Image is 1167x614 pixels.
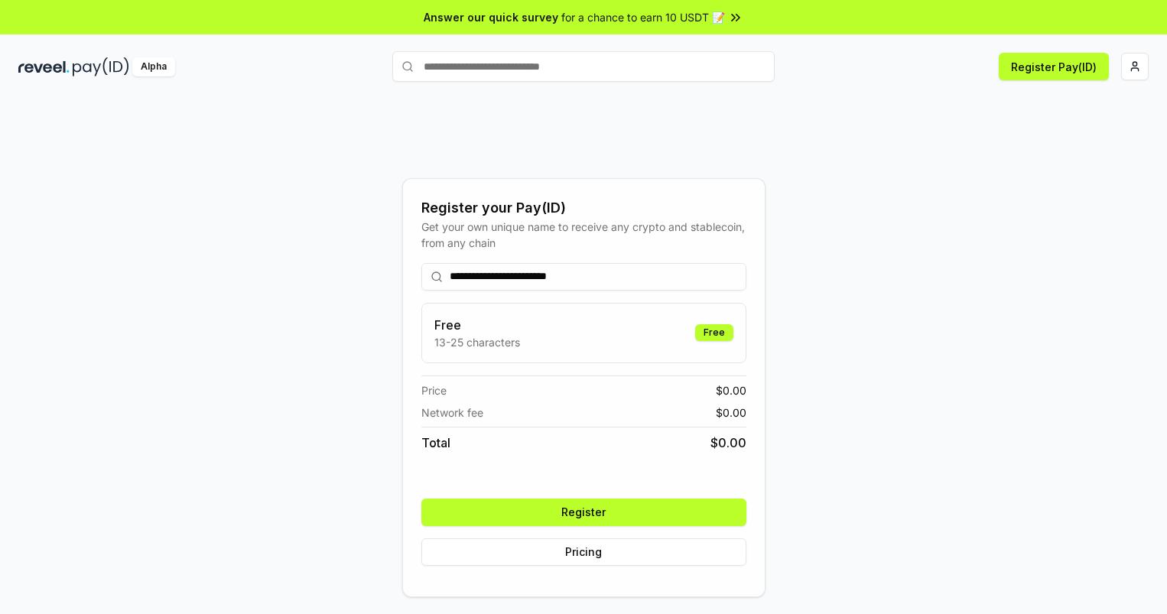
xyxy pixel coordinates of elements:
[421,382,447,398] span: Price
[710,434,746,452] span: $ 0.00
[424,9,558,25] span: Answer our quick survey
[716,382,746,398] span: $ 0.00
[421,499,746,526] button: Register
[421,404,483,421] span: Network fee
[421,434,450,452] span: Total
[999,53,1109,80] button: Register Pay(ID)
[716,404,746,421] span: $ 0.00
[132,57,175,76] div: Alpha
[73,57,129,76] img: pay_id
[434,334,520,350] p: 13-25 characters
[561,9,725,25] span: for a chance to earn 10 USDT 📝
[421,219,746,251] div: Get your own unique name to receive any crypto and stablecoin, from any chain
[434,316,520,334] h3: Free
[18,57,70,76] img: reveel_dark
[421,538,746,566] button: Pricing
[695,324,733,341] div: Free
[421,197,746,219] div: Register your Pay(ID)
